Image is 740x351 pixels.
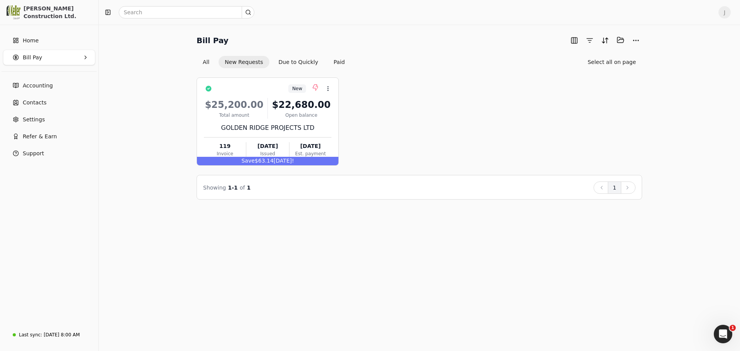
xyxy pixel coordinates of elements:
div: $22,680.00 [271,98,331,112]
span: Save [241,158,254,164]
div: Total amount [204,112,264,119]
span: New [292,85,302,92]
span: Showing [203,185,226,191]
span: Bill Pay [23,54,42,62]
div: $25,200.00 [204,98,264,112]
h2: Bill Pay [197,34,229,47]
button: Due to Quickly [272,56,325,68]
span: Accounting [23,82,53,90]
span: 1 - 1 [228,185,238,191]
button: Support [3,146,95,161]
div: [DATE] 8:00 AM [44,331,80,338]
span: Refer & Earn [23,133,57,141]
button: Bill Pay [3,50,95,65]
div: Invoice [204,150,246,157]
button: J [718,6,731,18]
a: Accounting [3,78,95,93]
button: Batch (0) [614,34,627,46]
div: Last sync: [19,331,42,338]
span: Contacts [23,99,47,107]
span: [DATE]! [274,158,294,164]
button: More [630,34,642,47]
button: Sort [599,34,611,47]
button: Refer & Earn [3,129,95,144]
span: of [240,185,245,191]
a: Settings [3,112,95,127]
button: All [197,56,215,68]
iframe: Intercom live chat [714,325,732,343]
div: Est. payment [289,150,331,157]
div: [DATE] [289,142,331,150]
span: Support [23,149,44,158]
input: Search [119,6,254,18]
span: 1 [730,325,736,331]
button: New Requests [219,56,269,68]
div: Invoice filter options [197,56,351,68]
span: Home [23,37,39,45]
div: [PERSON_NAME] Construction Ltd. [24,5,92,20]
span: Settings [23,116,45,124]
div: [DATE] [246,142,289,150]
div: GOLDEN RIDGE PROJECTS LTD [204,123,331,133]
button: 1 [608,181,621,194]
a: Home [3,33,95,48]
a: Contacts [3,95,95,110]
div: 119 [204,142,246,150]
div: $63.14 [197,157,338,165]
div: Open balance [271,112,331,119]
span: 1 [247,185,251,191]
a: Last sync:[DATE] 8:00 AM [3,328,95,342]
button: Paid [328,56,351,68]
div: Issued [246,150,289,157]
button: Select all on page [582,56,642,68]
img: 0537828a-cf49-447f-a6d3-a322c667907b.png [7,5,20,19]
